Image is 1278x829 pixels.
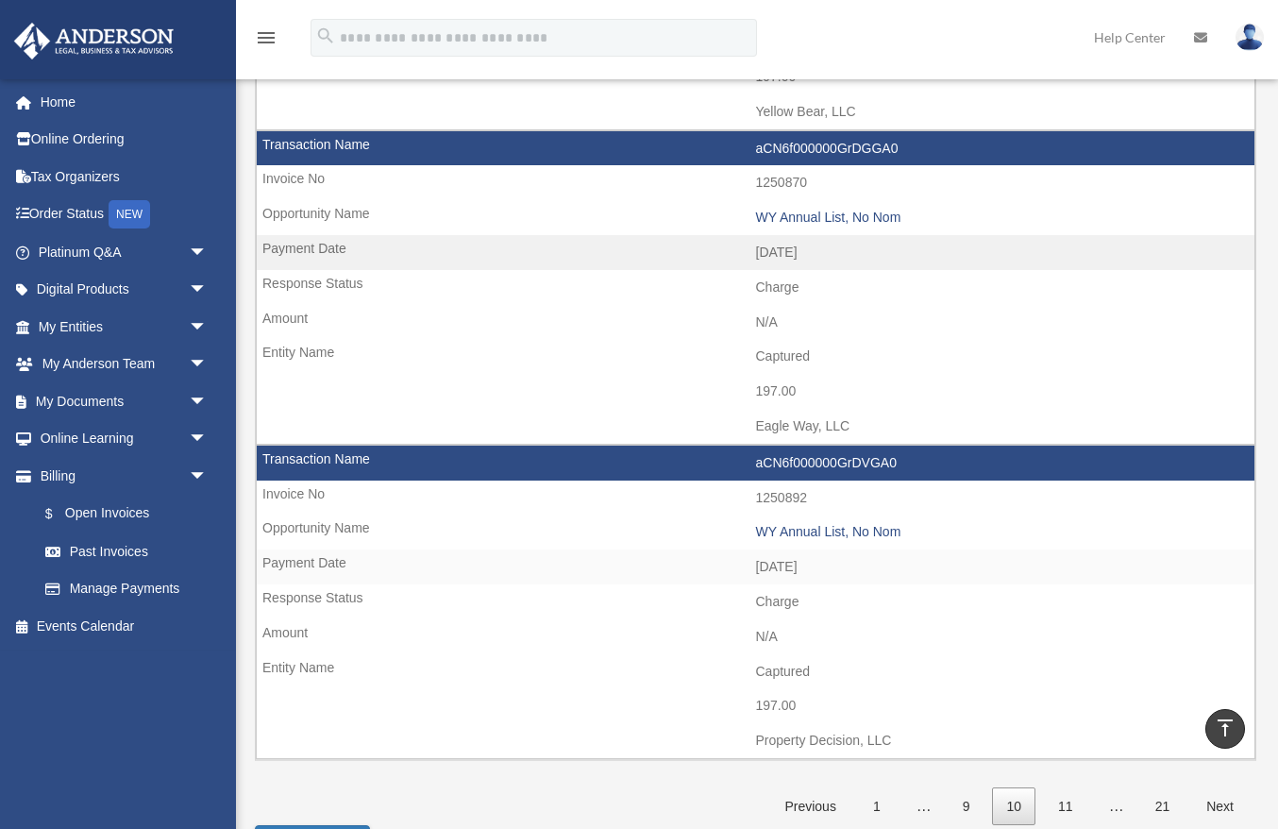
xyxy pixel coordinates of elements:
[255,33,277,49] a: menu
[13,308,236,346] a: My Entitiesarrow_drop_down
[189,457,227,496] span: arrow_drop_down
[257,723,1254,759] td: Property Decision, LLC
[56,502,65,526] span: $
[257,165,1254,201] td: 1250870
[257,584,1254,620] td: Charge
[257,270,1254,306] td: Charge
[257,235,1254,271] td: [DATE]
[189,382,227,421] span: arrow_drop_down
[13,233,236,271] a: Platinum Q&Aarrow_drop_down
[13,271,236,309] a: Digital Productsarrow_drop_down
[257,339,1254,375] td: Captured
[1205,709,1245,749] a: vertical_align_top
[26,570,236,608] a: Manage Payments
[1214,717,1236,739] i: vertical_align_top
[901,798,947,814] span: …
[770,787,849,826] a: Previous
[189,420,227,459] span: arrow_drop_down
[13,121,236,159] a: Online Ordering
[189,346,227,384] span: arrow_drop_down
[26,495,236,533] a: $Open Invoices
[257,446,1254,482] td: aCN6f000000GrDVGA0
[257,654,1254,690] td: Captured
[257,374,1254,410] td: 197.00
[1141,787,1185,826] a: 21
[949,787,984,826] a: 9
[255,26,277,49] i: menu
[1192,787,1248,826] a: Next
[8,23,179,59] img: Anderson Advisors Platinum Portal
[756,524,1246,540] div: WY Annual List, No Nom
[13,346,236,383] a: My Anderson Teamarrow_drop_down
[13,457,236,495] a: Billingarrow_drop_down
[13,158,236,195] a: Tax Organizers
[257,550,1254,585] td: [DATE]
[13,83,236,121] a: Home
[257,409,1254,445] td: Eagle Way, LLC
[257,481,1254,516] td: 1250892
[13,420,236,458] a: Online Learningarrow_drop_down
[992,787,1035,826] a: 10
[257,688,1254,724] td: 197.00
[13,607,236,645] a: Events Calendar
[257,305,1254,341] td: N/A
[257,94,1254,130] td: Yellow Bear, LLC
[109,200,150,228] div: NEW
[1236,24,1264,51] img: User Pic
[13,195,236,234] a: Order StatusNEW
[1044,787,1087,826] a: 11
[756,210,1246,226] div: WY Annual List, No Nom
[189,308,227,347] span: arrow_drop_down
[189,233,227,272] span: arrow_drop_down
[315,25,336,46] i: search
[859,787,895,826] a: 1
[26,533,227,570] a: Past Invoices
[257,131,1254,167] td: aCN6f000000GrDGGA0
[13,382,236,420] a: My Documentsarrow_drop_down
[257,619,1254,655] td: N/A
[189,271,227,310] span: arrow_drop_down
[1094,798,1139,814] span: …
